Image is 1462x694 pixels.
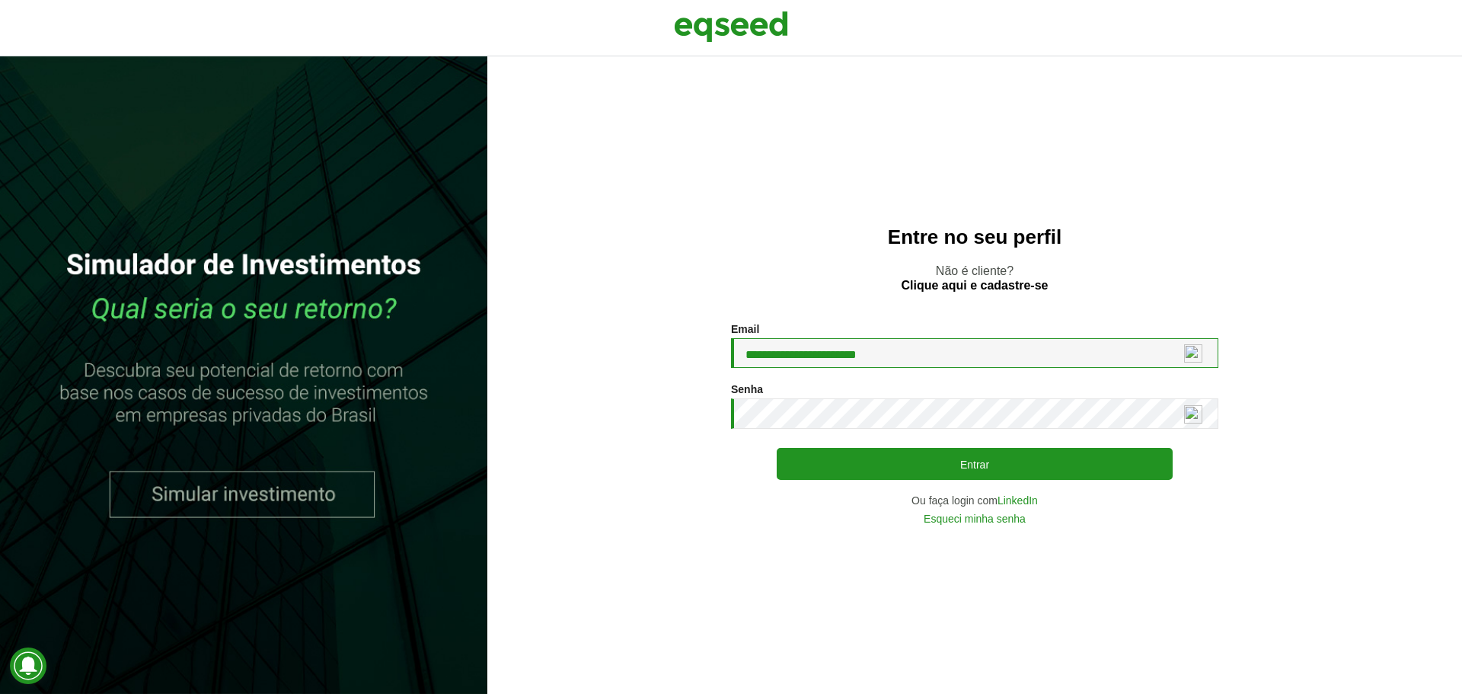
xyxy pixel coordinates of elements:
[998,495,1038,506] a: LinkedIn
[902,280,1049,292] a: Clique aqui e cadastre-se
[674,8,788,46] img: EqSeed Logo
[924,513,1026,524] a: Esqueci minha senha
[1184,344,1202,363] img: npw-badge-icon-locked.svg
[1184,405,1202,424] img: npw-badge-icon-locked.svg
[518,264,1432,293] p: Não é cliente?
[731,495,1218,506] div: Ou faça login com
[518,226,1432,248] h2: Entre no seu perfil
[731,384,763,395] label: Senha
[777,448,1173,480] button: Entrar
[731,324,759,334] label: Email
